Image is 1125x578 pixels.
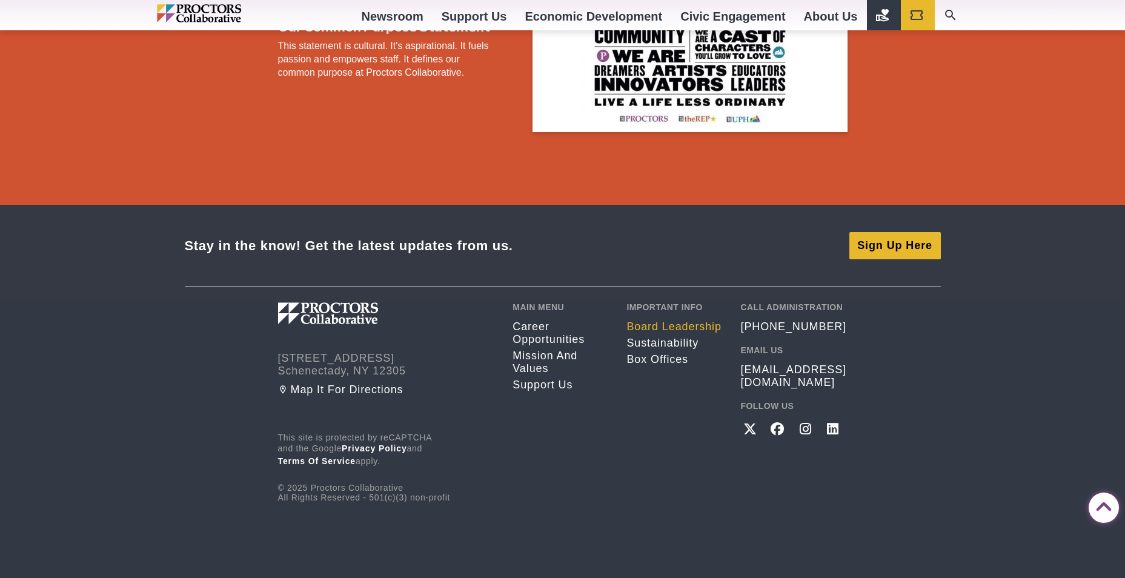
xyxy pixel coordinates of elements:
[513,379,608,391] a: Support Us
[740,401,847,411] h2: Follow Us
[157,4,293,22] img: Proctors logo
[278,433,495,468] p: This site is protected by reCAPTCHA and the Google and apply.
[740,302,847,312] h2: Call Administration
[849,232,941,259] a: Sign Up Here
[278,433,495,502] div: © 2025 Proctors Collaborative All Rights Reserved - 501(c)(3) non-profit
[278,352,495,377] address: [STREET_ADDRESS] Schenectady, NY 12305
[185,238,513,254] div: Stay in the know! Get the latest updates from us.
[278,384,495,396] a: Map it for directions
[626,337,722,350] a: Sustainability
[626,353,722,366] a: Box Offices
[626,302,722,312] h2: Important Info
[740,345,847,355] h2: Email Us
[278,39,499,79] div: This statement is cultural. It's aspirational. It fuels passion and empowers staff. It defines ou...
[740,364,847,389] a: [EMAIL_ADDRESS][DOMAIN_NAME]
[278,456,356,466] a: Terms of Service
[513,302,608,312] h2: Main Menu
[740,321,846,333] a: [PHONE_NUMBER]
[278,302,442,324] img: Proctors logo
[342,443,407,453] a: Privacy Policy
[626,321,722,333] a: Board Leadership
[513,350,608,375] a: Mission and Values
[1089,493,1113,517] a: Back to Top
[513,321,608,346] a: Career opportunities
